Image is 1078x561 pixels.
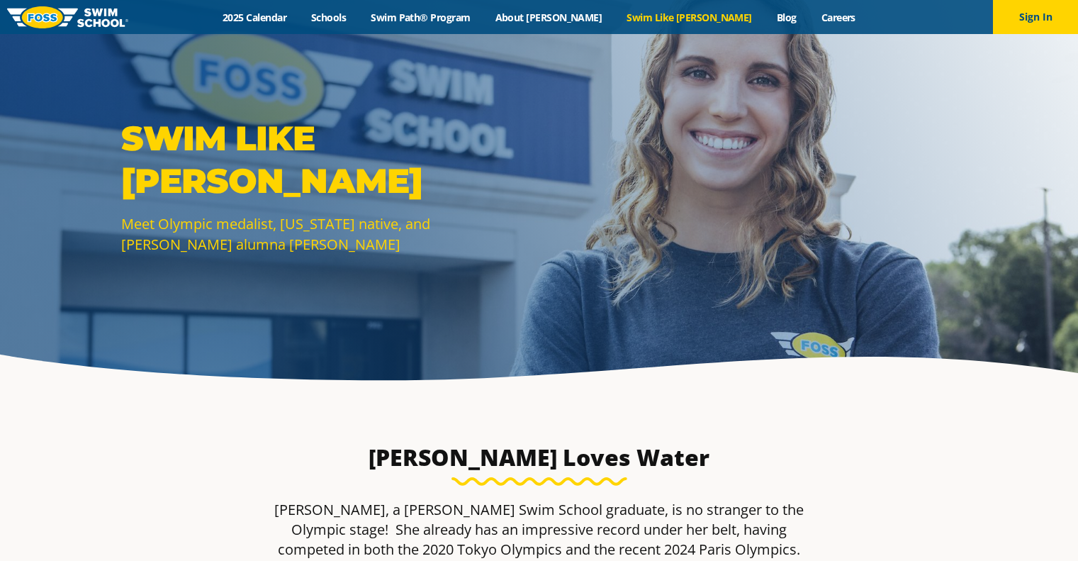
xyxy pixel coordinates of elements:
[359,11,483,24] a: Swim Path® Program
[809,11,868,24] a: Careers
[347,443,732,472] h3: [PERSON_NAME] Loves Water
[483,11,614,24] a: About [PERSON_NAME]
[121,117,532,202] p: SWIM LIKE [PERSON_NAME]
[299,11,359,24] a: Schools
[263,500,816,560] p: [PERSON_NAME], a [PERSON_NAME] Swim School graduate, is no stranger to the Olympic stage! She alr...
[210,11,299,24] a: 2025 Calendar
[121,213,532,255] p: Meet Olympic medalist, [US_STATE] native, and [PERSON_NAME] alumna [PERSON_NAME]
[614,11,765,24] a: Swim Like [PERSON_NAME]
[7,6,128,28] img: FOSS Swim School Logo
[764,11,809,24] a: Blog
